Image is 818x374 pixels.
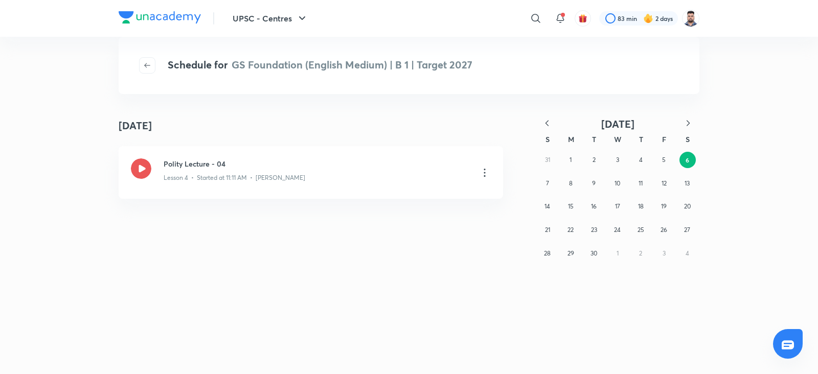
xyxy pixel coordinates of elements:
[632,152,649,168] button: September 4, 2025
[539,245,556,262] button: September 28, 2025
[562,198,579,215] button: September 15, 2025
[609,198,626,215] button: September 17, 2025
[232,58,472,72] span: GS Foundation (English Medium) | B 1 | Target 2027
[569,179,573,187] abbr: September 8, 2025
[546,179,549,187] abbr: September 7, 2025
[614,226,621,233] abbr: September 24, 2025
[684,226,690,233] abbr: September 27, 2025
[593,156,596,163] abbr: September 2, 2025
[656,152,672,168] button: September 5, 2025
[544,249,551,257] abbr: September 28, 2025
[609,222,626,238] button: September 24, 2025
[609,152,626,168] button: September 3, 2025
[119,146,503,199] a: Polity Lecture - 04Lesson 4 • Started at 11:11 AM • [PERSON_NAME]
[164,173,305,182] p: Lesson 4 • Started at 11:11 AM • [PERSON_NAME]
[545,226,550,233] abbr: September 21, 2025
[164,158,470,169] h3: Polity Lecture - 04
[638,226,644,233] abbr: September 25, 2025
[568,202,574,210] abbr: September 15, 2025
[639,134,643,144] abbr: Thursday
[586,198,602,215] button: September 16, 2025
[679,152,696,168] button: September 6, 2025
[615,179,620,187] abbr: September 10, 2025
[682,10,699,27] img: Maharaj Singh
[662,156,666,163] abbr: September 5, 2025
[656,222,672,238] button: September 26, 2025
[226,8,314,29] button: UPSC - Centres
[586,152,602,168] button: September 2, 2025
[643,13,653,24] img: streak
[119,11,201,26] a: Company Logo
[656,175,672,192] button: September 12, 2025
[568,134,574,144] abbr: Monday
[567,249,574,257] abbr: September 29, 2025
[661,226,667,233] abbr: September 26, 2025
[679,198,695,215] button: September 20, 2025
[679,222,695,238] button: September 27, 2025
[562,245,579,262] button: September 29, 2025
[638,202,644,210] abbr: September 18, 2025
[562,152,579,168] button: September 1, 2025
[591,202,597,210] abbr: September 16, 2025
[662,179,667,187] abbr: September 12, 2025
[590,249,597,257] abbr: September 30, 2025
[562,222,579,238] button: September 22, 2025
[168,57,472,74] h4: Schedule for
[591,226,597,233] abbr: September 23, 2025
[119,118,152,133] h4: [DATE]
[570,156,572,163] abbr: September 1, 2025
[685,179,690,187] abbr: September 13, 2025
[539,175,556,192] button: September 7, 2025
[632,222,649,238] button: September 25, 2025
[592,179,596,187] abbr: September 9, 2025
[686,156,689,164] abbr: September 6, 2025
[578,14,587,23] img: avatar
[586,222,602,238] button: September 23, 2025
[632,175,649,192] button: September 11, 2025
[639,179,643,187] abbr: September 11, 2025
[586,245,602,262] button: September 30, 2025
[616,156,619,163] abbr: September 3, 2025
[592,134,596,144] abbr: Tuesday
[586,175,602,192] button: September 9, 2025
[539,222,556,238] button: September 21, 2025
[656,198,672,215] button: September 19, 2025
[614,134,621,144] abbr: Wednesday
[684,202,691,210] abbr: September 20, 2025
[562,175,579,192] button: September 8, 2025
[661,202,667,210] abbr: September 19, 2025
[615,202,620,210] abbr: September 17, 2025
[609,175,626,192] button: September 10, 2025
[539,198,556,215] button: September 14, 2025
[679,175,695,192] button: September 13, 2025
[632,198,649,215] button: September 18, 2025
[601,117,634,131] span: [DATE]
[575,10,591,27] button: avatar
[546,134,550,144] abbr: Sunday
[662,134,666,144] abbr: Friday
[119,11,201,24] img: Company Logo
[558,118,677,130] button: [DATE]
[639,156,643,163] abbr: September 4, 2025
[567,226,574,233] abbr: September 22, 2025
[686,134,690,144] abbr: Saturday
[544,202,550,210] abbr: September 14, 2025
